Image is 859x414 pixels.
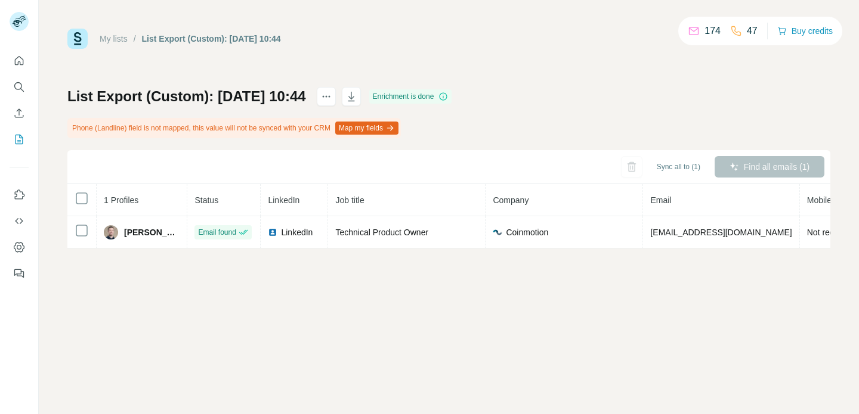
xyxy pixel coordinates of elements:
button: Buy credits [777,23,833,39]
span: Company [493,195,529,205]
p: 47 [747,24,758,38]
span: Technical Product Owner [335,228,428,237]
li: / [134,33,136,45]
div: List Export (Custom): [DATE] 10:44 [142,33,281,45]
span: Email [650,195,671,205]
img: Surfe Logo [67,29,88,49]
div: Enrichment is done [369,89,452,104]
button: Map my fields [335,122,398,135]
button: Use Surfe on LinkedIn [10,184,29,206]
button: Quick start [10,50,29,71]
img: company-logo [493,228,502,237]
button: actions [317,87,336,106]
span: [PERSON_NAME] [124,226,180,238]
button: Sync all to (1) [648,158,709,176]
button: Enrich CSV [10,102,29,124]
img: LinkedIn logo [268,228,277,237]
span: LinkedIn [268,195,299,205]
button: My lists [10,129,29,150]
button: Use Surfe API [10,210,29,232]
button: Dashboard [10,236,29,258]
p: 174 [704,24,721,38]
span: LinkedIn [281,226,313,238]
span: Job title [335,195,364,205]
button: Feedback [10,263,29,284]
span: Status [194,195,218,205]
span: [EMAIL_ADDRESS][DOMAIN_NAME] [650,228,792,237]
div: Phone (Landline) field is not mapped, this value will not be synced with your CRM [67,118,401,138]
a: My lists [100,34,128,43]
span: Email found [198,227,236,238]
button: Search [10,76,29,98]
h1: List Export (Custom): [DATE] 10:44 [67,87,306,106]
img: Avatar [104,225,118,239]
span: Coinmotion [506,226,548,238]
span: 1 Profiles [104,195,138,205]
span: Mobile [807,195,832,205]
span: Sync all to (1) [657,161,700,172]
